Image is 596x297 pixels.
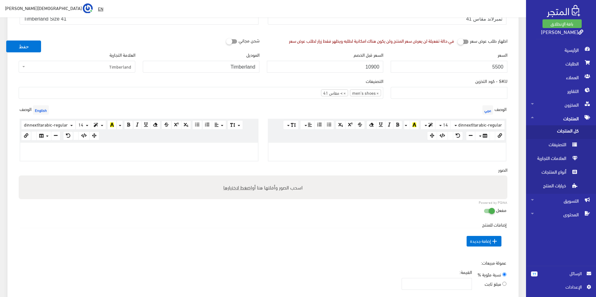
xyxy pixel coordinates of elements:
span: العملاء [531,70,591,84]
span: dinnextltarabic-regular [24,121,68,128]
button: dinnextltarabic-regular [450,120,505,130]
span: × [376,90,379,96]
a: ... [DEMOGRAPHIC_DATA][PERSON_NAME] [5,3,93,13]
span: × [343,90,346,96]
span: مبلغ ثابت [485,279,501,288]
span: التصنيفات [531,139,578,153]
span: 14 [78,121,83,128]
i:  [491,237,498,245]
div: إضافات للمنتج [20,221,506,255]
button: حفظ [6,41,41,52]
button: 14 [76,120,91,130]
span: التسويق [531,194,591,208]
label: القيمة: [459,269,472,275]
span: كل المنتجات [531,125,578,139]
label: الصور [498,166,507,173]
a: العلامات التجارية [526,153,596,166]
label: العلامة التجارية [109,51,135,58]
label: الوصف [20,104,50,116]
button: dinnextltarabic-regular [21,120,76,130]
a: التصنيفات [526,139,596,153]
label: السعر قبل الخصم [354,51,383,58]
a: EN [95,3,106,14]
u: EN [98,5,103,12]
a: باقة الإنطلاق [542,19,582,28]
label: عمولة مبيعات: [481,259,506,266]
span: dinnextltarabic-regular [458,121,502,128]
img: ... [83,3,93,13]
span: 14 [443,121,448,128]
label: مفعل [496,204,506,216]
input: مبلغ ثابت [502,282,506,286]
img: . [547,5,580,17]
a: التقارير [526,84,596,98]
span: English [33,105,49,115]
button: 14 [435,120,451,130]
label: اسحب الصور وأفلتها هنا أو [221,181,305,194]
iframe: Drift Widget Chat Controller [7,254,31,278]
span: Timberland [19,61,135,73]
label: SKU - كود التخزين [475,78,507,84]
a: الطلبات [526,57,596,70]
a: [PERSON_NAME] [541,27,583,36]
a: المخزون [526,98,596,112]
a: المحتوى [526,208,596,221]
span: التقارير [531,84,591,98]
span: اﻹعدادات [536,283,581,290]
label: الوصف [481,104,506,116]
label: السعر [498,51,507,58]
span: الرئيسية [531,43,591,57]
a: اﻹعدادات [531,283,591,293]
span: الطلبات [531,57,591,70]
li: men's shoes [350,89,381,96]
label: شحن مجاني [239,35,259,46]
a: 77 الرسائل [531,270,591,283]
a: الرئيسية [526,43,596,57]
span: إضافة جديدة [467,236,501,247]
a: خيارات المنتج [526,180,596,194]
span: Timberland [26,64,131,70]
label: الموديل [246,51,259,58]
div: في حالة تفعيلة لن يعرض سعر المنتج ولن يكون هناك امكانية لطلبه ويظهر فقط زرار لطلب عرض سعر [289,37,454,44]
a: Powered by PQINA [479,201,507,204]
label: اظهار طلب عرض سعر [470,35,507,46]
span: نسبة مئوية % [477,270,501,279]
input: نسبة مئوية % [502,272,506,276]
span: [DEMOGRAPHIC_DATA][PERSON_NAME] [5,4,82,12]
span: العلامات التجارية [531,153,578,166]
label: التصنيفات [366,78,383,84]
span: أنواع المنتجات [531,166,578,180]
a: العملاء [526,70,596,84]
a: المنتجات [526,112,596,125]
span: اضغط لاختيارها [223,183,252,192]
a: أنواع المنتجات [526,166,596,180]
li: > مقاس 41 [321,89,348,96]
span: عربي [482,105,493,115]
span: المخزون [531,98,591,112]
span: خيارات المنتج [531,180,578,194]
span: الرسائل [542,270,582,277]
span: المحتوى [531,208,591,221]
a: كل المنتجات [526,125,596,139]
span: المنتجات [531,112,591,125]
span: 77 [531,271,538,276]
